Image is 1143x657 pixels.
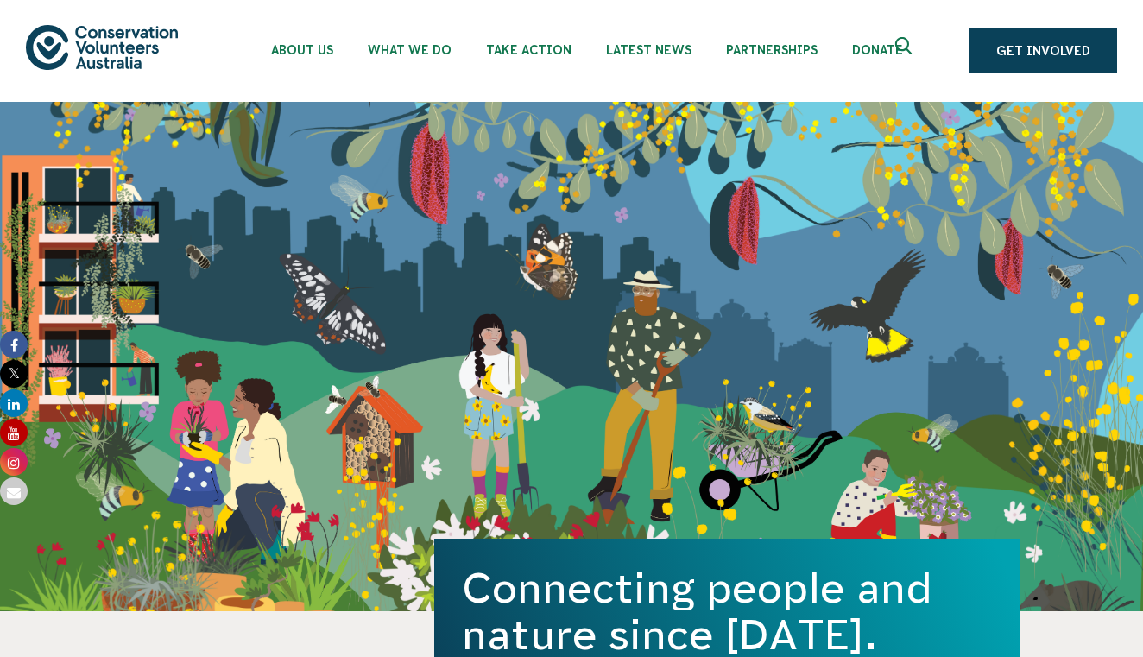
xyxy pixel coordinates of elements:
a: Get Involved [969,28,1117,73]
span: Latest News [606,43,691,57]
span: Partnerships [726,43,818,57]
span: What We Do [368,43,452,57]
img: logo.svg [26,25,178,69]
span: Donate [852,43,903,57]
span: Take Action [486,43,571,57]
span: Expand search box [895,37,917,65]
button: Expand search box Close search box [885,30,926,72]
span: About Us [271,43,333,57]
